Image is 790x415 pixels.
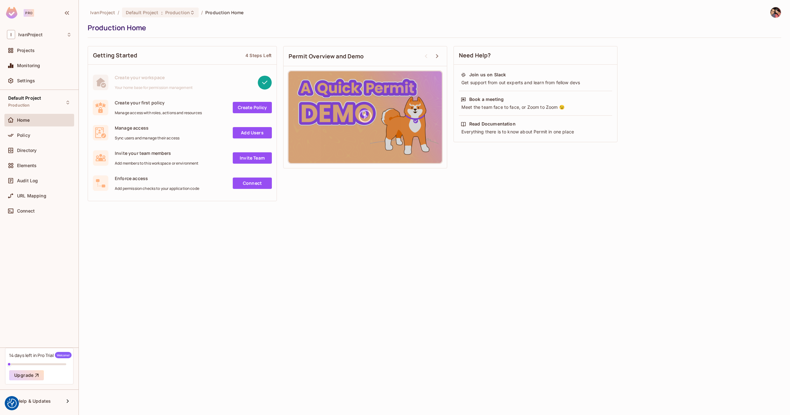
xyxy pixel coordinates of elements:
div: Everything there is to know about Permit in one place [461,129,610,135]
span: Getting Started [93,51,137,59]
span: Projects [17,48,35,53]
span: Invite your team members [115,150,199,156]
img: Ivan Silva [770,7,781,18]
span: URL Mapping [17,193,46,198]
div: Get support from out experts and learn from fellow devs [461,79,610,86]
a: Create Policy [233,102,272,113]
span: Default Project [8,96,41,101]
div: Book a meeting [469,96,504,102]
span: Monitoring [17,63,40,68]
a: Invite Team [233,152,272,164]
span: Settings [17,78,35,83]
span: Create your first policy [115,100,202,106]
span: Permit Overview and Demo [289,52,364,60]
span: Create your workspace [115,74,193,80]
span: Manage access with roles, actions and resources [115,110,202,115]
div: Read Documentation [469,121,516,127]
span: : [161,10,163,15]
span: Sync users and manage their access [115,136,179,141]
span: Add permission checks to your application code [115,186,199,191]
img: SReyMgAAAABJRU5ErkJggg== [6,7,17,19]
span: Default Project [126,9,159,15]
button: Consent Preferences [7,399,17,408]
span: Enforce access [115,175,199,181]
a: Connect [233,178,272,189]
span: Production [165,9,190,15]
span: Production Home [205,9,243,15]
div: Pro [24,9,34,17]
span: Policy [17,133,30,138]
button: Upgrade [9,370,44,380]
span: Home [17,118,30,123]
div: 4 Steps Left [245,52,272,58]
div: Production Home [88,23,778,32]
span: Add members to this workspace or environment [115,161,199,166]
span: I [7,30,15,39]
span: Connect [17,208,35,213]
div: Join us on Slack [469,72,506,78]
span: Manage access [115,125,179,131]
li: / [118,9,119,15]
a: Add Users [233,127,272,138]
span: Production [8,103,30,108]
li: / [201,9,203,15]
span: Need Help? [459,51,491,59]
div: Meet the team face to face, or Zoom to Zoom 😉 [461,104,610,110]
span: Audit Log [17,178,38,183]
div: 14 days left in Pro Trial [9,352,72,358]
span: Help & Updates [17,399,51,404]
img: Revisit consent button [7,399,17,408]
span: Your home base for permission management [115,85,193,90]
span: Elements [17,163,37,168]
span: the active workspace [90,9,115,15]
span: Directory [17,148,37,153]
span: Welcome! [55,352,72,358]
span: Workspace: IvanProject [18,32,43,37]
